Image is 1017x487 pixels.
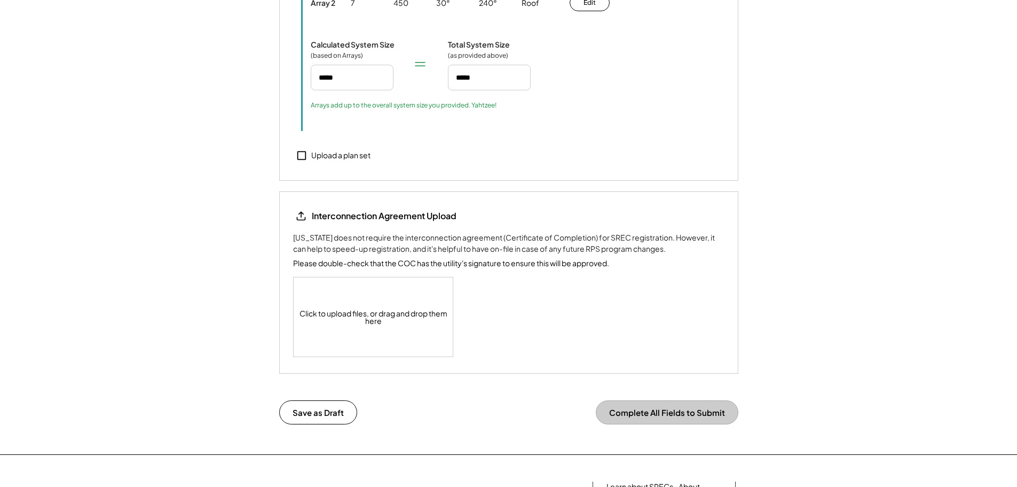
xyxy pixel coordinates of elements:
div: Click to upload files, or drag and drop them here [294,277,454,357]
button: Complete All Fields to Submit [596,400,738,424]
div: (based on Arrays) [311,51,364,60]
button: Save as Draft [279,400,357,424]
div: Please double-check that the COC has the utility's signature to ensure this will be approved. [293,258,609,269]
div: Calculated System Size [311,40,395,49]
div: [US_STATE] does not require the interconnection agreement (Certificate of Completion) for SREC re... [293,232,724,254]
div: Interconnection Agreement Upload [312,210,456,222]
div: (as provided above) [448,51,508,60]
div: Total System Size [448,40,510,49]
div: Arrays add up to the overall system size you provided. Yahtzee! [311,101,496,110]
div: Upload a plan set [311,150,370,161]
